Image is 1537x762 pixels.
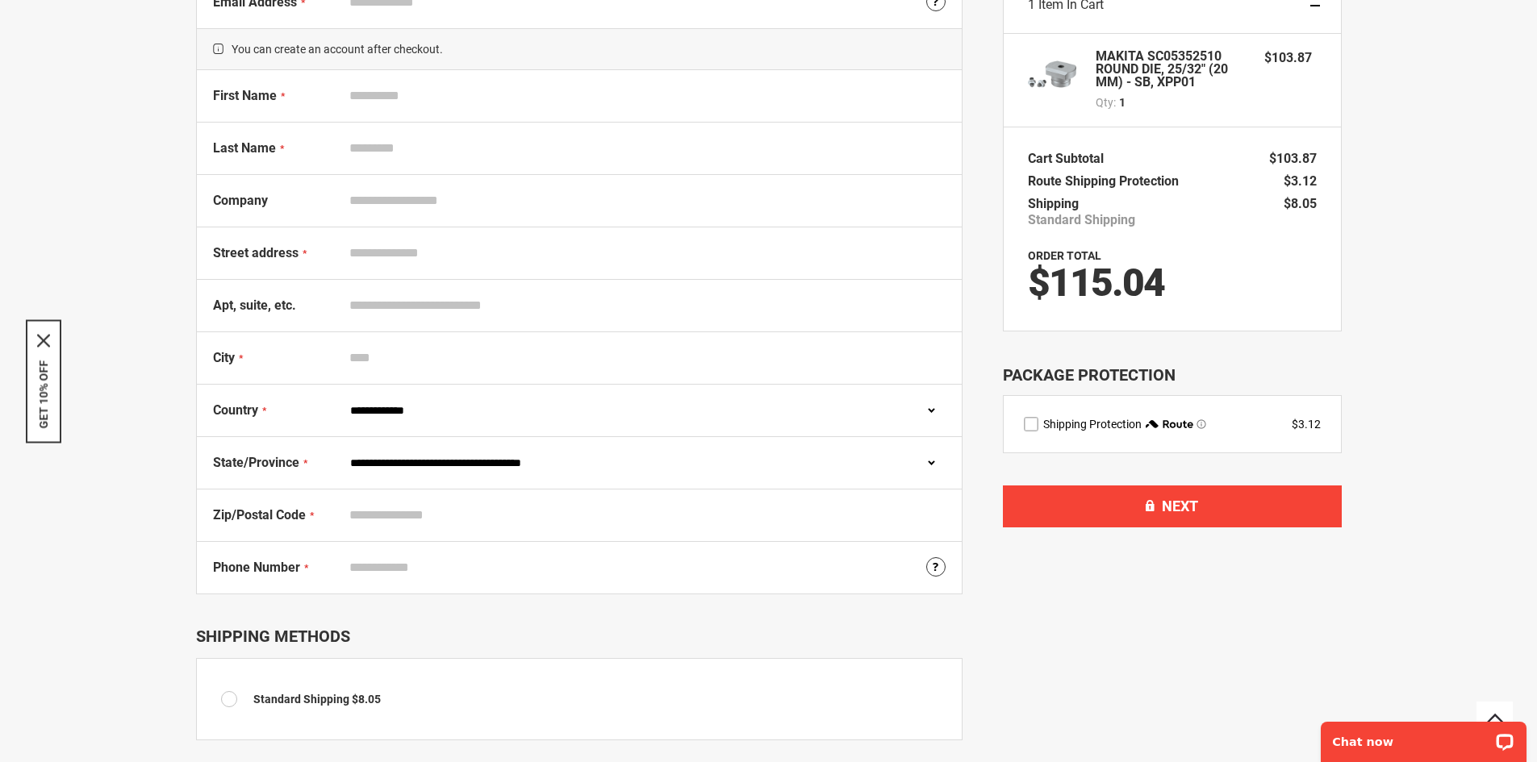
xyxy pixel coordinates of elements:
div: $3.12 [1292,416,1321,432]
th: Route Shipping Protection [1028,170,1187,193]
span: Standard Shipping [1028,212,1135,228]
div: Shipping Methods [196,627,963,646]
span: Shipping [1028,196,1079,211]
span: You can create an account after checkout. [197,28,962,70]
span: $3.12 [1284,173,1317,189]
span: Learn more [1197,419,1206,429]
th: Cart Subtotal [1028,148,1112,170]
span: Last Name [213,140,276,156]
button: GET 10% OFF [37,360,50,428]
span: 1 [1119,94,1126,110]
span: Zip/Postal Code [213,507,306,523]
strong: Order Total [1028,249,1101,262]
div: Package Protection [1003,364,1342,387]
img: MAKITA SC05352510 ROUND DIE, 25/32" (20 MM) - SB, XPP01 [1028,50,1076,98]
iframe: LiveChat chat widget [1310,711,1537,762]
button: Next [1003,485,1342,527]
span: Next [1162,498,1198,514]
button: Close [37,334,50,347]
span: Country [213,402,258,418]
span: Company [213,193,268,208]
span: $103.87 [1264,50,1312,65]
span: Apt, suite, etc. [213,298,296,313]
span: Street address [213,245,299,260]
div: route shipping protection selector element [1024,416,1321,432]
span: $103.87 [1269,151,1317,166]
svg: close icon [37,334,50,347]
span: $8.05 [1284,196,1317,211]
span: Qty [1096,96,1113,109]
strong: MAKITA SC05352510 ROUND DIE, 25/32" (20 MM) - SB, XPP01 [1096,50,1249,89]
span: Phone Number [213,560,300,575]
span: $8.05 [352,693,381,706]
span: Shipping Protection [1043,418,1142,431]
span: First Name [213,88,277,103]
span: Standard Shipping [253,693,349,706]
span: City [213,350,235,365]
span: State/Province [213,455,299,470]
span: $115.04 [1028,260,1164,306]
